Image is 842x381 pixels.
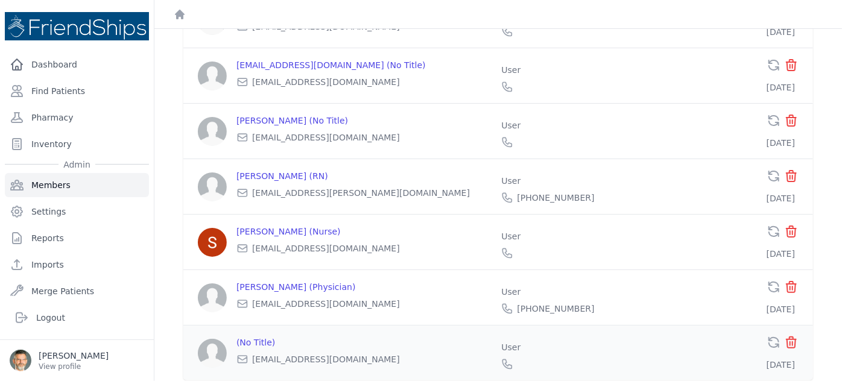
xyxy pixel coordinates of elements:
[767,26,799,38] div: [DATE]
[5,105,149,130] a: Pharmacy
[784,63,799,75] span: Remove Member From Organization
[5,173,149,197] a: Members
[198,115,767,148] a: [PERSON_NAME] (No Title) [EMAIL_ADDRESS][DOMAIN_NAME] User
[784,230,799,241] span: Remove Member From Organization
[198,281,767,315] a: [PERSON_NAME] (Physician) [EMAIL_ADDRESS][DOMAIN_NAME] User [PHONE_NUMBER]
[5,132,149,156] a: Inventory
[767,335,781,350] span: Re-send Invitation
[767,248,799,260] div: [DATE]
[501,119,756,131] p: User
[59,159,95,171] span: Admin
[501,175,756,187] p: User
[198,336,767,370] a: (No Title) [EMAIL_ADDRESS][DOMAIN_NAME] User
[10,306,144,330] a: Logout
[767,58,781,72] span: Re-send Invitation
[517,192,594,204] span: [PHONE_NUMBER]
[784,285,799,297] span: Remove Member From Organization
[252,298,400,310] span: [EMAIL_ADDRESS][DOMAIN_NAME]
[252,131,400,143] span: [EMAIL_ADDRESS][DOMAIN_NAME]
[501,64,756,76] p: User
[784,119,799,130] span: Remove Member From Organization
[198,59,767,93] a: [EMAIL_ADDRESS][DOMAIN_NAME] (No Title) [EMAIL_ADDRESS][DOMAIN_NAME] User
[5,12,149,40] img: Medical Missions EMR
[767,137,799,149] div: [DATE]
[5,52,149,77] a: Dashboard
[784,341,799,352] span: Remove Member From Organization
[501,341,756,353] p: User
[517,303,594,315] span: [PHONE_NUMBER]
[767,169,781,183] span: Re-send Invitation
[39,362,109,371] p: View profile
[5,79,149,103] a: Find Patients
[198,170,767,204] a: [PERSON_NAME] (RN) [EMAIL_ADDRESS][PERSON_NAME][DOMAIN_NAME] User [PHONE_NUMBER]
[236,115,492,127] p: [PERSON_NAME] (No Title)
[252,76,400,88] span: [EMAIL_ADDRESS][DOMAIN_NAME]
[784,174,799,186] span: Remove Member From Organization
[767,303,799,315] div: [DATE]
[501,286,756,298] p: User
[236,281,492,293] p: [PERSON_NAME] (Physician)
[198,225,767,259] a: [PERSON_NAME] (Nurse) [EMAIL_ADDRESS][DOMAIN_NAME] User
[252,242,400,254] span: [EMAIL_ADDRESS][DOMAIN_NAME]
[252,353,400,365] span: [EMAIL_ADDRESS][DOMAIN_NAME]
[39,350,109,362] p: [PERSON_NAME]
[767,280,781,294] span: Re-send Invitation
[767,113,781,128] span: Re-send Invitation
[10,350,144,371] a: [PERSON_NAME] View profile
[252,187,470,199] span: [EMAIL_ADDRESS][PERSON_NAME][DOMAIN_NAME]
[236,336,492,348] p: (No Title)
[767,192,799,204] div: [DATE]
[236,59,492,71] p: [EMAIL_ADDRESS][DOMAIN_NAME] (No Title)
[767,359,799,371] div: [DATE]
[767,81,799,93] div: [DATE]
[236,170,492,182] p: [PERSON_NAME] (RN)
[501,230,756,242] p: User
[5,200,149,224] a: Settings
[5,279,149,303] a: Merge Patients
[5,226,149,250] a: Reports
[5,253,149,277] a: Imports
[236,225,492,238] p: [PERSON_NAME] (Nurse)
[767,224,781,239] span: Re-send Invitation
